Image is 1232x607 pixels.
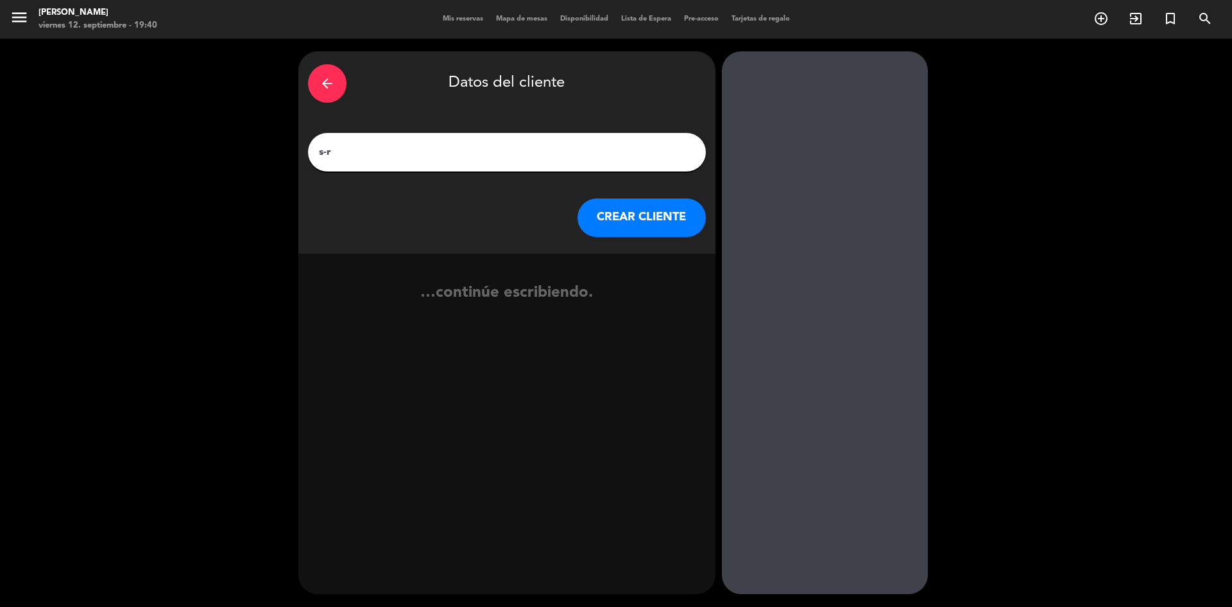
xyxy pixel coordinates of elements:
i: turned_in_not [1163,11,1178,26]
div: Datos del cliente [308,61,706,106]
span: Mapa de mesas [490,15,554,22]
span: Pre-acceso [678,15,725,22]
i: add_circle_outline [1093,11,1109,26]
i: exit_to_app [1128,11,1143,26]
button: CREAR CLIENTE [577,198,706,237]
i: menu [10,8,29,27]
div: …continúe escribiendo. [298,281,715,329]
i: search [1197,11,1213,26]
span: Disponibilidad [554,15,615,22]
div: [PERSON_NAME] [38,6,157,19]
input: Escriba nombre, correo electrónico o número de teléfono... [318,143,696,161]
i: arrow_back [320,76,335,91]
span: Lista de Espera [615,15,678,22]
span: Tarjetas de regalo [725,15,796,22]
div: viernes 12. septiembre - 19:40 [38,19,157,32]
span: Mis reservas [436,15,490,22]
button: menu [10,8,29,31]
